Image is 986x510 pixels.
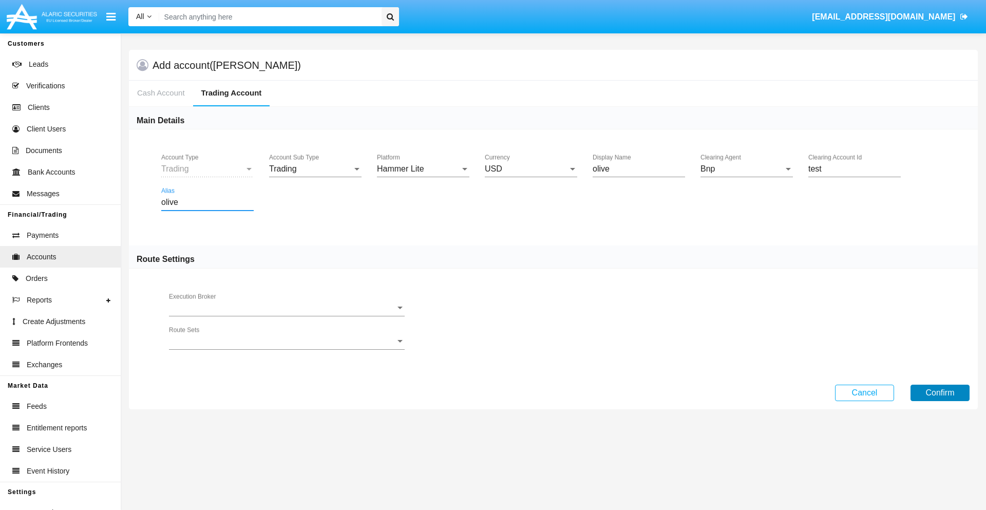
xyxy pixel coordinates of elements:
[26,273,48,284] span: Orders
[128,11,159,22] a: All
[169,304,395,313] span: Execution Broker
[161,164,189,173] span: Trading
[27,295,52,306] span: Reports
[23,316,85,327] span: Create Adjustments
[28,102,50,113] span: Clients
[28,167,75,178] span: Bank Accounts
[137,115,184,126] h6: Main Details
[27,360,62,370] span: Exchanges
[27,252,56,262] span: Accounts
[27,466,69,477] span: Event History
[27,423,87,433] span: Entitlement reports
[835,385,894,401] button: Cancel
[153,61,301,69] h5: Add account ([PERSON_NAME])
[812,12,955,21] span: [EMAIL_ADDRESS][DOMAIN_NAME]
[27,124,66,135] span: Client Users
[377,164,424,173] span: Hammer Lite
[26,81,65,91] span: Verifications
[27,401,47,412] span: Feeds
[136,12,144,21] span: All
[137,254,195,265] h6: Route Settings
[5,2,99,32] img: Logo image
[807,3,973,31] a: [EMAIL_ADDRESS][DOMAIN_NAME]
[29,59,48,70] span: Leads
[700,164,715,173] span: Bnp
[159,7,378,26] input: Search
[27,338,88,349] span: Platform Frontends
[485,164,502,173] span: USD
[169,337,395,346] span: Route Sets
[27,230,59,241] span: Payments
[26,145,62,156] span: Documents
[269,164,297,173] span: Trading
[911,385,970,401] button: Confirm
[27,188,60,199] span: Messages
[27,444,71,455] span: Service Users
